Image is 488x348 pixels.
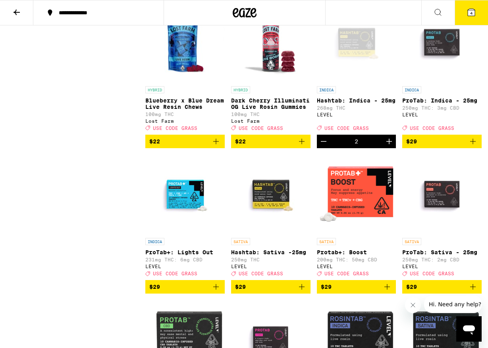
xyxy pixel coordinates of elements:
[145,280,225,294] button: Add to bag
[456,316,482,342] iframe: Button to launch messaging window
[324,126,369,131] span: USE CODE GRASS
[402,3,482,135] a: Open page for ProTab: Indica - 25mg from LEVEL
[231,86,250,93] p: HYBRID
[145,249,225,255] p: ProTab+: Lights Out
[317,257,396,262] p: 200mg THC: 50mg CBD
[402,86,421,93] p: INDICA
[145,155,225,280] a: Open page for ProTab+: Lights Out from LEVEL
[402,97,482,104] p: ProTab: Indica - 25mg
[317,280,396,294] button: Add to bag
[382,135,396,148] button: Increment
[406,138,417,145] span: $29
[239,126,283,131] span: USE CODE GRASS
[405,297,421,313] iframe: Close message
[402,264,482,269] div: LEVEL
[231,249,311,255] p: Hashtab: Sativa -25mg
[145,86,164,93] p: HYBRID
[324,271,369,276] span: USE CODE GRASS
[317,249,396,255] p: Protab+: Boost
[321,284,332,290] span: $29
[402,135,482,148] button: Add to bag
[231,3,311,82] img: Lost Farm - Dark Cherry Illuminati OG Live Rosin Gummies
[145,257,225,262] p: 231mg THC: 6mg CBD
[231,155,311,234] img: LEVEL - Hashtab: Sativa -25mg
[402,155,482,234] img: LEVEL - ProTab: Sativa - 25mg
[317,155,396,280] a: Open page for Protab+: Boost from LEVEL
[231,238,250,245] p: SATIVA
[235,284,246,290] span: $29
[317,97,396,104] p: Hashtab: Indica - 25mg
[145,264,225,269] div: LEVEL
[235,138,246,145] span: $22
[153,126,197,131] span: USE CODE GRASS
[402,3,482,82] img: LEVEL - ProTab: Indica - 25mg
[239,271,283,276] span: USE CODE GRASS
[402,238,421,245] p: SATIVA
[145,155,225,234] img: LEVEL - ProTab+: Lights Out
[145,3,225,82] img: Lost Farm - Blueberry x Blue Dream Live Resin Chews
[355,138,358,145] div: 2
[402,105,482,110] p: 250mg THC: 3mg CBD
[231,118,311,124] div: Lost Farm
[406,284,417,290] span: $29
[470,11,473,15] span: 4
[402,280,482,294] button: Add to bag
[231,112,311,117] p: 100mg THC
[149,284,160,290] span: $29
[231,135,311,148] button: Add to bag
[231,280,311,294] button: Add to bag
[402,155,482,280] a: Open page for ProTab: Sativa - 25mg from LEVEL
[153,271,197,276] span: USE CODE GRASS
[145,135,225,148] button: Add to bag
[317,155,396,234] img: LEVEL - Protab+: Boost
[410,271,454,276] span: USE CODE GRASS
[231,264,311,269] div: LEVEL
[402,257,482,262] p: 250mg THC: 2mg CBD
[231,155,311,280] a: Open page for Hashtab: Sativa -25mg from LEVEL
[317,135,330,148] button: Decrement
[410,126,454,131] span: USE CODE GRASS
[317,264,396,269] div: LEVEL
[317,112,396,117] div: LEVEL
[149,138,160,145] span: $22
[145,112,225,117] p: 100mg THC
[402,249,482,255] p: ProTab: Sativa - 25mg
[317,86,336,93] p: INDICA
[145,118,225,124] div: Lost Farm
[145,3,225,135] a: Open page for Blueberry x Blue Dream Live Resin Chews from Lost Farm
[317,238,336,245] p: SATIVA
[145,97,225,110] p: Blueberry x Blue Dream Live Resin Chews
[424,296,482,313] iframe: Message from company
[402,112,482,117] div: LEVEL
[317,3,396,135] a: Open page for Hashtab: Indica - 25mg from LEVEL
[231,257,311,262] p: 250mg THC
[231,3,311,135] a: Open page for Dark Cherry Illuminati OG Live Rosin Gummies from Lost Farm
[145,238,164,245] p: INDICA
[231,97,311,110] p: Dark Cherry Illuminati OG Live Rosin Gummies
[317,105,396,110] p: 268mg THC
[455,0,488,25] button: 4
